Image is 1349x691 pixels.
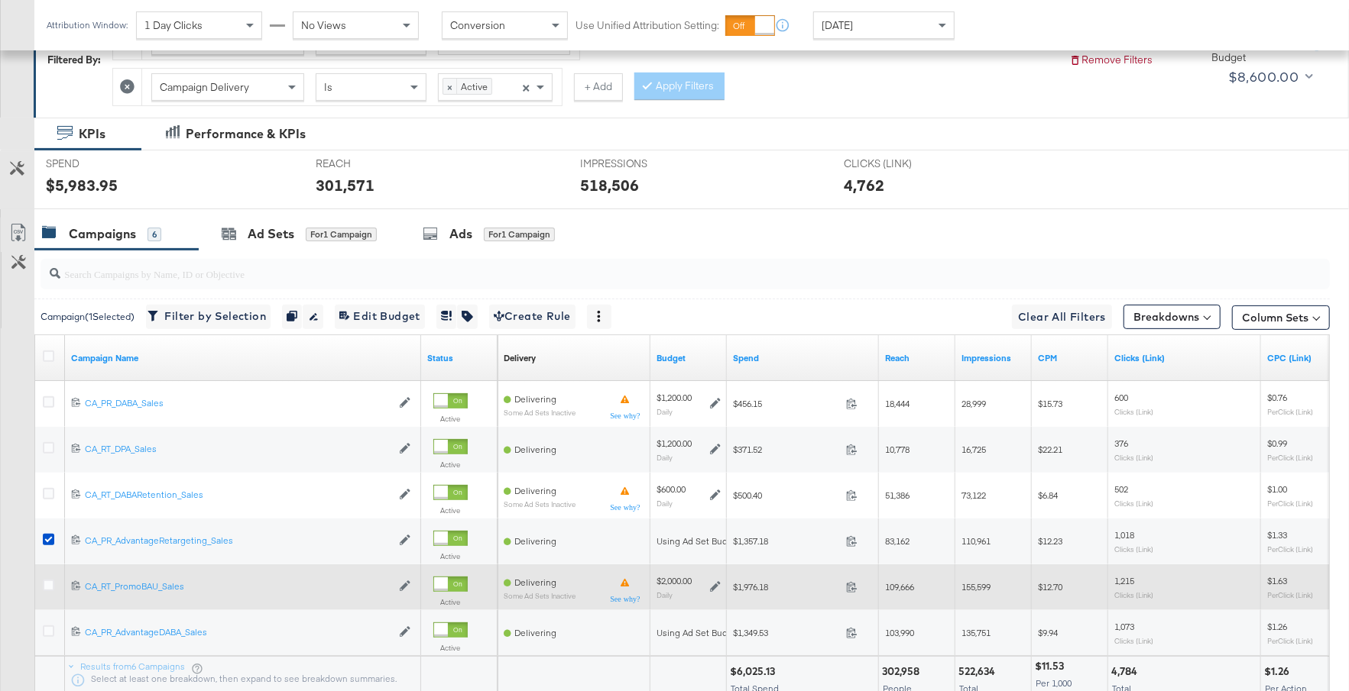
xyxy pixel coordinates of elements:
span: $22.21 [1038,444,1062,455]
span: Delivering [514,627,556,638]
div: CA_RT_DABARetention_Sales [85,489,391,501]
span: 16,725 [961,444,986,455]
button: Breakdowns [1124,305,1221,329]
div: Using Ad Set Budget [657,627,741,639]
span: Delivering [514,485,556,496]
a: The number of times your ad was served. On mobile apps an ad is counted as served the first time ... [961,352,1026,364]
div: for 1 Campaign [484,228,555,241]
span: 103,990 [885,627,914,638]
a: CA_RT_DABARetention_Sales [85,489,391,502]
button: Filter by Selection [146,305,271,329]
sub: Per Click (Link) [1267,453,1313,462]
span: $1.26 [1267,621,1287,632]
div: Ads [449,225,472,243]
div: Active A/C Budget [1211,37,1295,65]
span: 83,162 [885,535,910,547]
a: Reflects the ability of your Ad Campaign to achieve delivery based on ad states, schedule and bud... [504,352,536,364]
div: 4,784 [1111,664,1142,679]
button: Column Sets [1232,305,1330,330]
div: $1,200.00 [657,392,692,404]
button: + Add [574,73,623,101]
button: Edit Budget [335,305,425,329]
span: $1.00 [1267,483,1287,495]
button: Create Rule [489,305,576,329]
span: $0.99 [1267,438,1287,449]
a: The number of clicks on links appearing on your ad or Page that direct people to your sites off F... [1114,352,1255,364]
span: Delivering [514,535,556,547]
label: Active [433,551,468,561]
a: CA_PR_AdvantageDABA_Sales [85,626,391,639]
div: $8,600.00 [1228,66,1299,89]
span: Edit Budget [339,307,420,326]
span: $1.33 [1267,529,1287,541]
button: Clear All Filters [1012,305,1112,329]
div: 301,571 [316,174,375,196]
span: 1,215 [1114,575,1134,586]
span: 600 [1114,392,1128,403]
div: CA_RT_PromoBAU_Sales [85,580,391,593]
div: Delivery [504,352,536,364]
sub: Some Ad Sets Inactive [504,592,576,600]
div: Attribution Window: [46,20,128,31]
span: IMPRESSIONS [580,157,695,171]
span: $500.40 [733,489,840,501]
sub: Clicks (Link) [1114,590,1153,599]
div: 6 [148,228,161,241]
a: CA_RT_PromoBAU_Sales [85,580,391,593]
label: Active [433,597,468,607]
span: $0.76 [1267,392,1287,403]
div: Campaign ( 1 Selected) [41,310,135,324]
div: CA_PR_AdvantageDABA_Sales [85,626,391,638]
div: $1,200.00 [657,438,692,450]
div: 518,506 [580,174,639,196]
sub: Clicks (Link) [1114,636,1153,645]
div: Performance & KPIs [186,125,306,143]
div: Ad Sets [248,225,294,243]
a: The average cost you've paid to have 1,000 impressions of your ad. [1038,352,1102,364]
div: CA_RT_DPA_Sales [85,443,391,455]
span: Filter by Selection [151,307,266,326]
span: [DATE] [822,18,853,32]
button: $8,600.00 [1222,65,1316,89]
div: 522,634 [958,664,1000,679]
sub: Clicks (Link) [1114,544,1153,554]
span: No Views [301,18,346,32]
span: $1,349.53 [733,627,840,638]
span: 1,018 [1114,529,1134,541]
span: $12.70 [1038,581,1062,593]
div: $6,025.13 [730,664,780,679]
a: CA_RT_DPA_Sales [85,443,391,456]
sub: Daily [657,499,673,508]
span: $6.84 [1038,489,1058,501]
a: The maximum amount you're willing to spend on your ads, on average each day or over the lifetime ... [657,352,721,364]
div: CA_PR_AdvantageRetargeting_Sales [85,534,391,547]
span: $12.23 [1038,535,1062,547]
sub: Per Click (Link) [1267,636,1313,645]
span: $1.63 [1267,575,1287,586]
span: 109,666 [885,581,914,593]
div: Using Ad Set Budget [657,535,741,547]
label: Active [433,460,468,470]
label: Active [433,414,468,424]
input: Search Campaigns by Name, ID or Objective [60,253,1213,283]
span: $9.94 [1038,627,1058,638]
span: Delivering [514,576,556,588]
span: 51,386 [885,489,910,501]
div: $5,983.95 [46,174,118,196]
span: 135,751 [961,627,991,638]
span: 10,778 [885,444,910,455]
span: Clear All Filters [1018,308,1106,327]
span: × [523,79,530,93]
span: Delivering [514,393,556,405]
a: The total amount spent to date. [733,352,873,364]
label: Active [433,505,468,515]
span: SPEND [46,157,161,171]
div: Filtered By: [47,53,101,67]
sub: Per Click (Link) [1267,544,1313,554]
sub: Clicks (Link) [1114,407,1153,416]
span: 110,961 [961,535,991,547]
div: for 1 Campaign [306,228,377,241]
a: Your campaign name. [71,352,415,364]
span: 1,073 [1114,621,1134,632]
span: Create Rule [494,307,571,326]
